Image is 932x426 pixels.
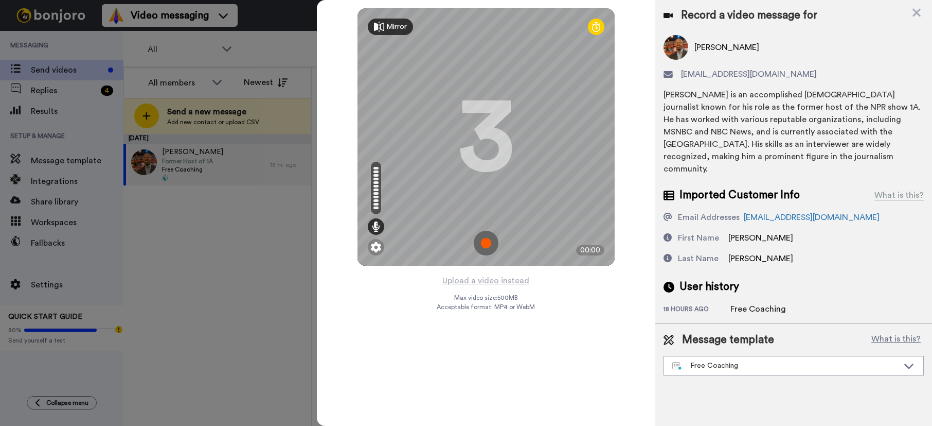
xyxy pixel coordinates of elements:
img: nextgen-template.svg [672,362,682,370]
button: What is this? [868,332,924,348]
div: Free Coaching [730,303,786,315]
div: First Name [678,232,719,244]
span: Imported Customer Info [679,188,800,203]
span: User history [679,279,739,295]
div: [PERSON_NAME] is an accomplished [DEMOGRAPHIC_DATA] journalist known for his role as the former h... [664,89,924,175]
div: 3 [458,98,514,176]
a: [EMAIL_ADDRESS][DOMAIN_NAME] [744,213,880,221]
img: ic_record_start.svg [474,231,498,255]
span: [PERSON_NAME] [728,254,793,263]
span: Message template [682,332,774,348]
div: Free Coaching [672,361,899,371]
div: Last Name [678,252,719,265]
span: Acceptable format: MP4 or WebM [437,303,535,311]
img: ic_gear.svg [371,242,381,252]
div: 00:00 [576,245,604,255]
button: Upload a video instead [439,274,532,287]
div: Email Addresses [678,211,740,224]
span: [PERSON_NAME] [728,234,793,242]
div: 18 hours ago [664,305,730,315]
span: Max video size: 500 MB [454,294,518,302]
div: What is this? [874,189,924,201]
span: [EMAIL_ADDRESS][DOMAIN_NAME] [681,68,817,80]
